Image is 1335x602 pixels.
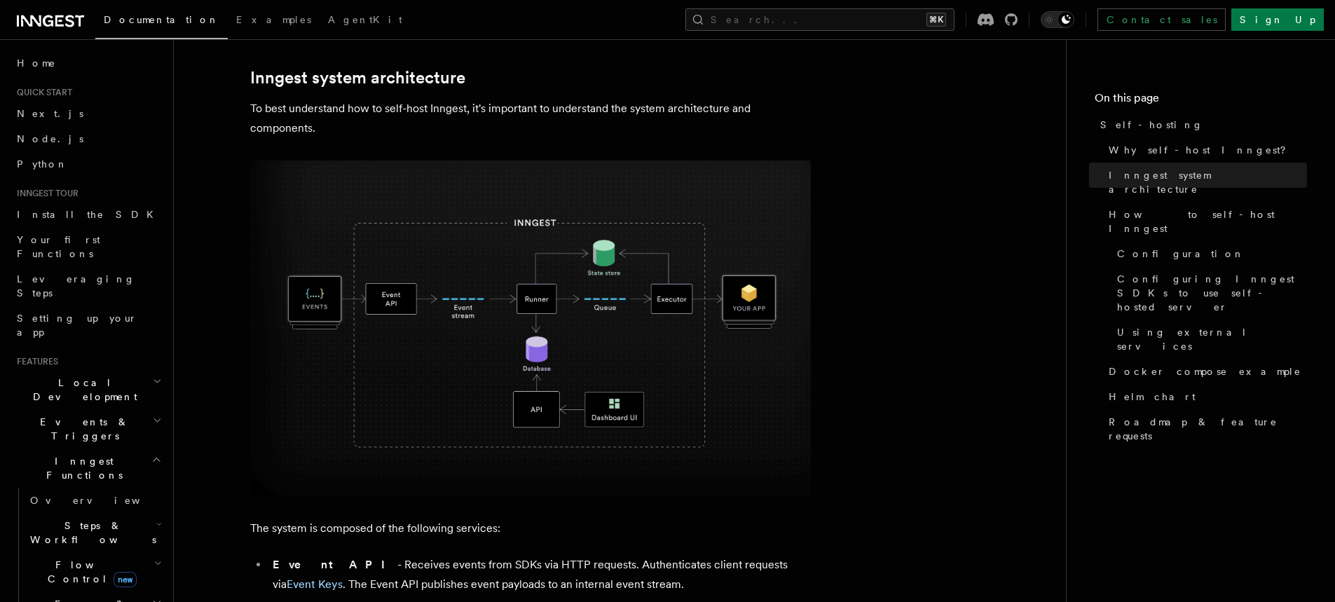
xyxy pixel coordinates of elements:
span: Flow Control [25,558,154,586]
span: Configuration [1117,247,1245,261]
a: Next.js [11,101,165,126]
span: Self-hosting [1100,118,1203,132]
a: Home [11,50,165,76]
strong: Event API [273,558,397,571]
span: Node.js [17,133,83,144]
span: Inngest system architecture [1109,168,1307,196]
span: Next.js [17,108,83,119]
a: Node.js [11,126,165,151]
a: AgentKit [320,4,411,38]
a: Your first Functions [11,227,165,266]
button: Flow Controlnew [25,552,165,591]
a: Leveraging Steps [11,266,165,306]
button: Toggle dark mode [1041,11,1074,28]
span: Why self-host Inngest? [1109,143,1296,157]
span: Install the SDK [17,209,162,220]
a: Roadmap & feature requests [1103,409,1307,449]
span: Local Development [11,376,153,404]
span: Inngest Functions [11,454,151,482]
span: AgentKit [328,14,402,25]
button: Inngest Functions [11,449,165,488]
span: Configuring Inngest SDKs to use self-hosted server [1117,272,1307,314]
img: Inngest system architecture diagram [250,160,811,496]
a: Documentation [95,4,228,39]
a: Event Keys [287,577,343,591]
a: Configuration [1111,241,1307,266]
span: Python [17,158,68,170]
a: Sign Up [1231,8,1324,31]
span: Overview [30,495,174,506]
a: Contact sales [1097,8,1226,31]
span: Your first Functions [17,234,100,259]
span: How to self-host Inngest [1109,207,1307,235]
span: Quick start [11,87,72,98]
span: Helm chart [1109,390,1196,404]
span: Documentation [104,14,219,25]
span: Leveraging Steps [17,273,135,299]
span: new [114,572,137,587]
a: Configuring Inngest SDKs to use self-hosted server [1111,266,1307,320]
span: Features [11,356,58,367]
span: Docker compose example [1109,364,1301,378]
a: Using external services [1111,320,1307,359]
a: Overview [25,488,165,513]
a: Install the SDK [11,202,165,227]
h4: On this page [1095,90,1307,112]
a: Examples [228,4,320,38]
a: Python [11,151,165,177]
a: Inngest system architecture [1103,163,1307,202]
a: Helm chart [1103,384,1307,409]
span: Inngest tour [11,188,78,199]
span: Setting up your app [17,313,137,338]
a: Setting up your app [11,306,165,345]
a: Docker compose example [1103,359,1307,384]
button: Events & Triggers [11,409,165,449]
button: Local Development [11,370,165,409]
span: Events & Triggers [11,415,153,443]
span: Roadmap & feature requests [1109,415,1307,443]
p: To best understand how to self-host Inngest, it's important to understand the system architecture... [250,99,811,138]
a: Inngest system architecture [250,68,465,88]
button: Steps & Workflows [25,513,165,552]
a: How to self-host Inngest [1103,202,1307,241]
span: Steps & Workflows [25,519,156,547]
span: Using external services [1117,325,1307,353]
button: Search...⌘K [685,8,954,31]
a: Self-hosting [1095,112,1307,137]
span: Examples [236,14,311,25]
span: Home [17,56,56,70]
li: - Receives events from SDKs via HTTP requests. Authenticates client requests via . The Event API ... [268,555,811,594]
p: The system is composed of the following services: [250,519,811,538]
a: Why self-host Inngest? [1103,137,1307,163]
kbd: ⌘K [926,13,946,27]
